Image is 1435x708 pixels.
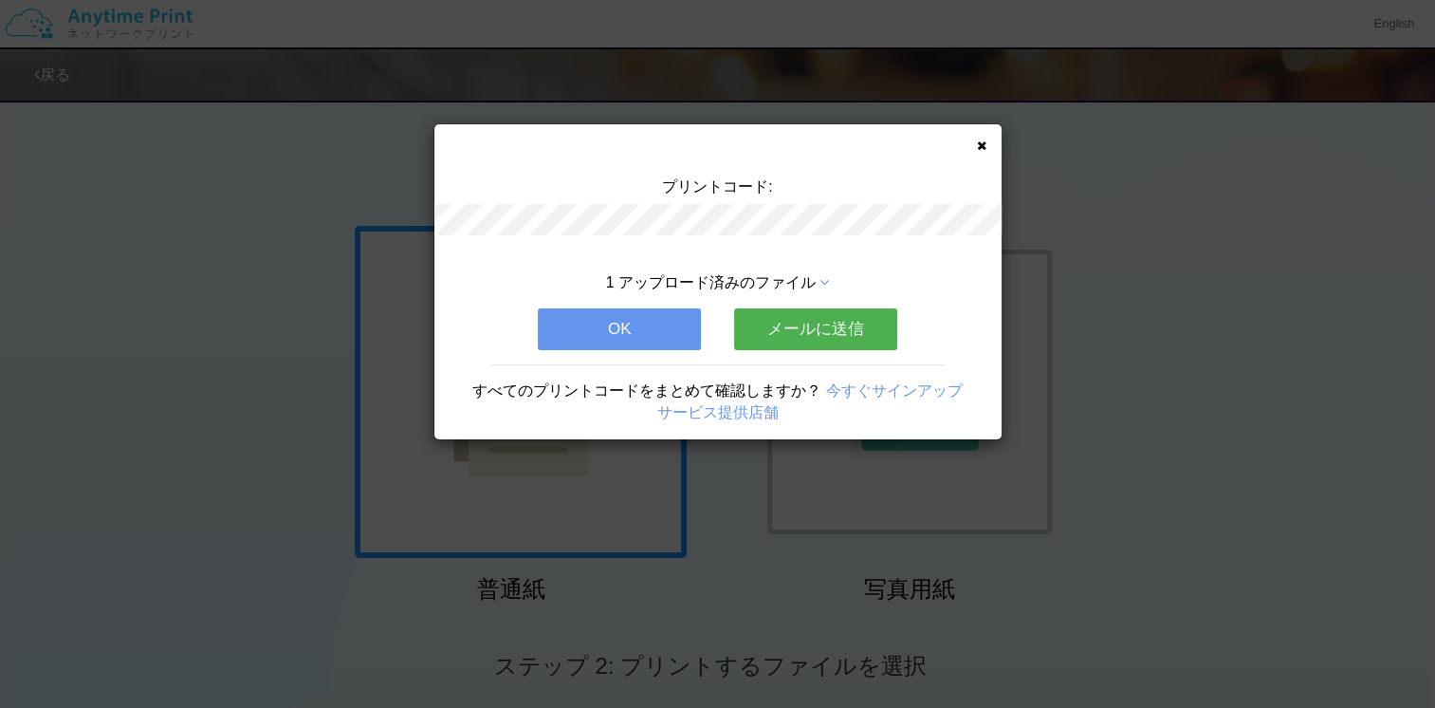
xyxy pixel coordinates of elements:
a: サービス提供店舗 [657,404,779,420]
span: すべてのプリントコードをまとめて確認しますか？ [472,382,821,399]
span: プリントコード: [662,178,772,195]
span: 1 アップロード済みのファイル [606,274,816,290]
button: メールに送信 [734,308,897,350]
button: OK [538,308,701,350]
a: 今すぐサインアップ [826,382,963,399]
